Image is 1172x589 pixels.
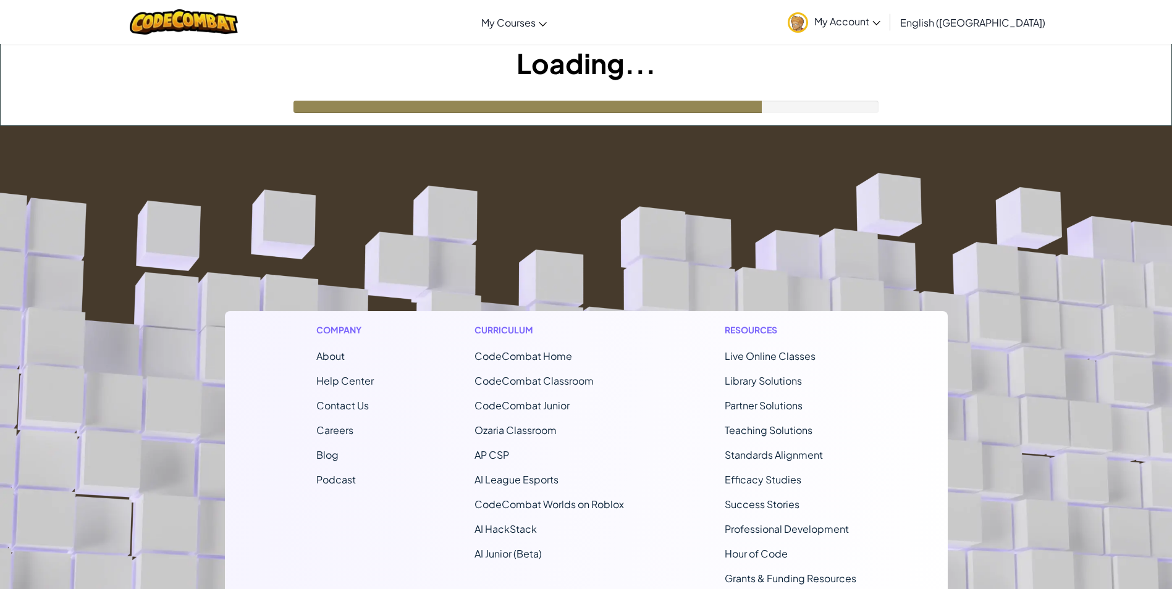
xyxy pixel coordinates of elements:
[474,349,572,362] span: CodeCombat Home
[725,374,802,387] a: Library Solutions
[725,448,823,461] a: Standards Alignment
[474,522,537,535] a: AI HackStack
[474,324,624,336] h1: Curriculum
[725,498,799,511] a: Success Stories
[316,324,374,336] h1: Company
[894,6,1052,39] a: English ([GEOGRAPHIC_DATA])
[475,6,553,39] a: My Courses
[316,424,353,437] a: Careers
[474,547,542,560] a: AI Junior (Beta)
[725,424,812,437] a: Teaching Solutions
[316,473,356,486] a: Podcast
[316,399,369,412] span: Contact Us
[725,324,856,336] h1: Resources
[474,374,594,387] a: CodeCombat Classroom
[725,572,856,585] a: Grants & Funding Resources
[474,473,559,486] a: AI League Esports
[130,9,238,35] img: CodeCombat logo
[814,15,880,28] span: My Account
[316,448,339,461] a: Blog
[725,349,816,362] a: Live Online Classes
[474,424,557,437] a: Ozaria Classroom
[316,349,345,362] a: About
[725,473,801,486] a: Efficacy Studies
[474,399,570,412] a: CodeCombat Junior
[725,399,803,412] a: Partner Solutions
[316,374,374,387] a: Help Center
[474,498,624,511] a: CodeCombat Worlds on Roblox
[481,16,536,29] span: My Courses
[782,2,887,41] a: My Account
[474,448,509,461] a: AP CSP
[1,44,1171,82] h1: Loading...
[900,16,1045,29] span: English ([GEOGRAPHIC_DATA])
[788,12,808,33] img: avatar
[725,547,788,560] a: Hour of Code
[725,522,849,535] a: Professional Development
